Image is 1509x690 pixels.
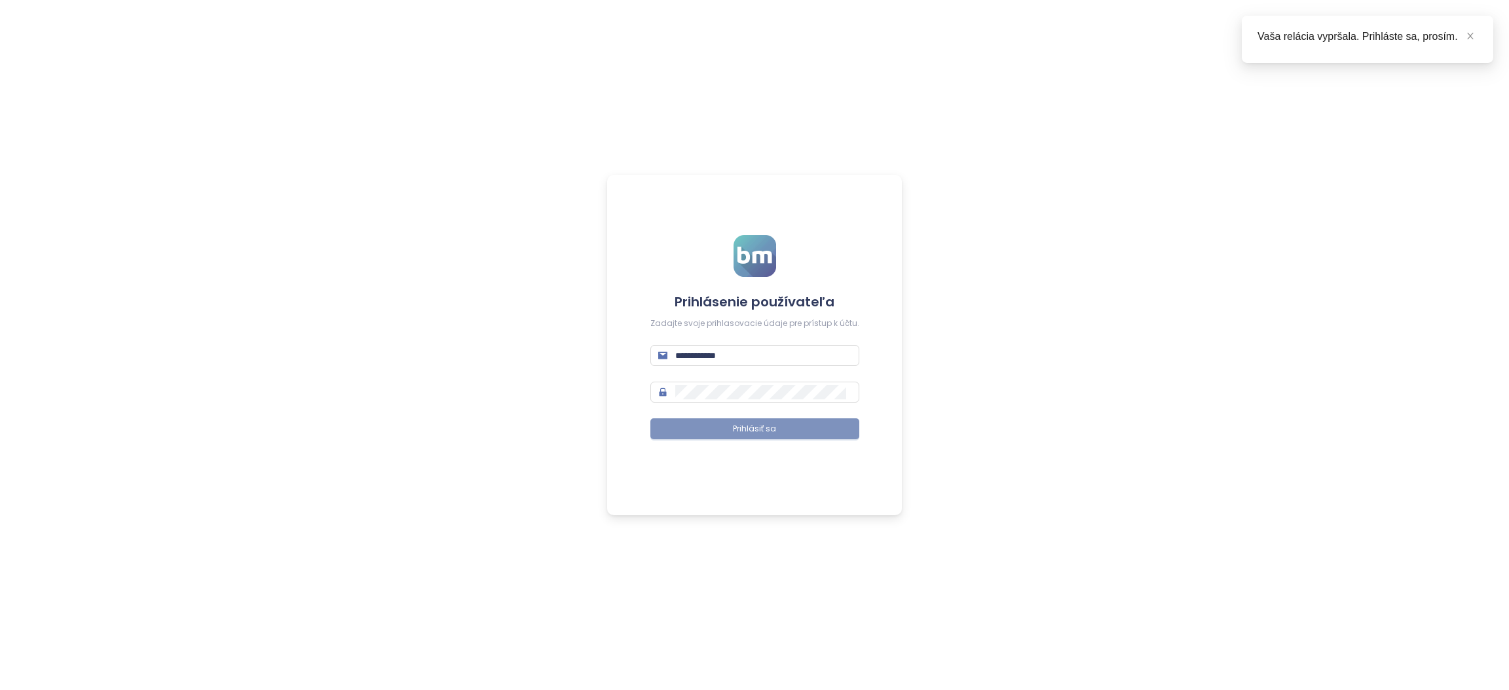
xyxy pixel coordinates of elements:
[1466,31,1475,41] span: close
[734,235,776,277] img: logo
[650,318,859,330] div: Zadajte svoje prihlasovacie údaje pre prístup k účtu.
[658,388,667,397] span: lock
[733,423,776,435] span: Prihlásiť sa
[658,351,667,360] span: mail
[650,293,859,311] h4: Prihlásenie používateľa
[650,418,859,439] button: Prihlásiť sa
[1257,29,1478,45] div: Vaša relácia vypršala. Prihláste sa, prosím.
